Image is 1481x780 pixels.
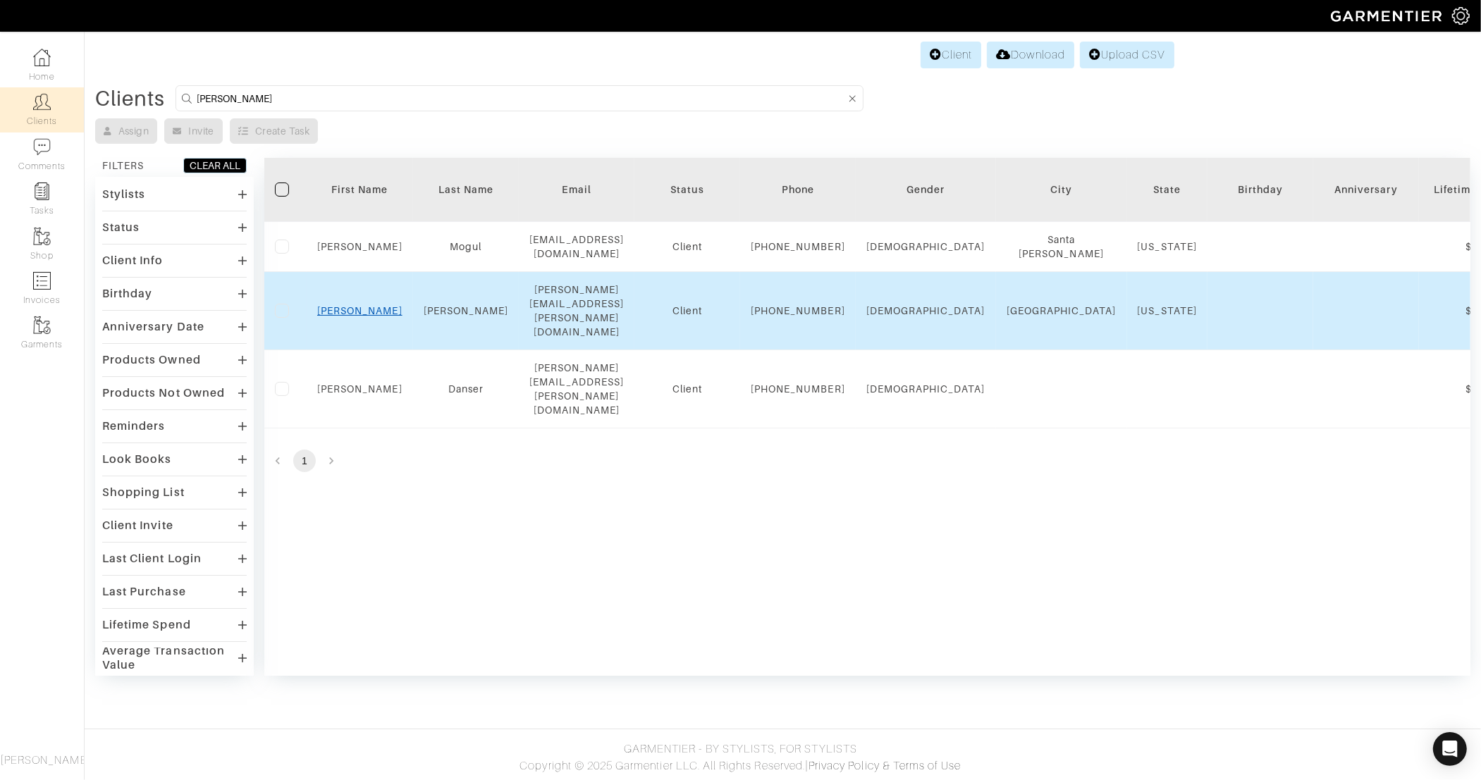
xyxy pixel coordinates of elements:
[424,305,509,316] a: [PERSON_NAME]
[33,228,51,245] img: garments-icon-b7da505a4dc4fd61783c78ac3ca0ef83fa9d6f193b1c9dc38574b1d14d53ca28.png
[317,383,402,395] a: [PERSON_NAME]
[866,182,985,197] div: Gender
[645,304,730,318] div: Client
[751,382,845,396] div: [PHONE_NUMBER]
[1324,4,1452,28] img: garmentier-logo-header-white-b43fb05a5012e4ada735d5af1a66efaba907eab6374d6393d1fbf88cb4ef424d.png
[1007,182,1117,197] div: City
[866,382,985,396] div: [DEMOGRAPHIC_DATA]
[645,382,730,396] div: Client
[197,89,845,107] input: Search by name, email, phone, city, or state
[1313,158,1419,222] th: Toggle SortBy
[1007,233,1117,261] div: Santa [PERSON_NAME]
[529,233,624,261] div: [EMAIL_ADDRESS][DOMAIN_NAME]
[751,304,845,318] div: [PHONE_NUMBER]
[529,283,624,339] div: [PERSON_NAME][EMAIL_ADDRESS][PERSON_NAME][DOMAIN_NAME]
[33,49,51,66] img: dashboard-icon-dbcd8f5a0b271acd01030246c82b418ddd0df26cd7fceb0bd07c9910d44c42f6.png
[102,552,202,566] div: Last Client Login
[102,452,172,466] div: Look Books
[1138,182,1198,197] div: State
[645,182,730,197] div: Status
[317,305,402,316] a: [PERSON_NAME]
[102,485,185,500] div: Shopping List
[183,158,247,173] button: CLEAR ALL
[1080,42,1174,68] a: Upload CSV
[102,519,173,533] div: Client Invite
[645,240,730,254] div: Client
[33,272,51,290] img: orders-icon-0abe47150d42831381b5fb84f609e132dff9fe21cb692f30cb5eec754e2cba89.png
[1218,182,1303,197] div: Birthday
[33,93,51,111] img: clients-icon-6bae9207a08558b7cb47a8932f037763ab4055f8c8b6bfacd5dc20c3e0201464.png
[102,644,238,672] div: Average Transaction Value
[1138,304,1198,318] div: [US_STATE]
[190,159,240,173] div: CLEAR ALL
[809,760,961,772] a: Privacy Policy & Terms of Use
[1324,182,1408,197] div: Anniversary
[33,138,51,156] img: comment-icon-a0a6a9ef722e966f86d9cbdc48e553b5cf19dbc54f86b18d962a5391bc8f6eb6.png
[987,42,1074,68] a: Download
[1138,240,1198,254] div: [US_STATE]
[102,221,140,235] div: Status
[293,450,316,472] button: page 1
[102,419,165,433] div: Reminders
[413,158,520,222] th: Toggle SortBy
[1452,7,1470,25] img: gear-icon-white-bd11855cb880d31180b6d7d6211b90ccbf57a29d726f0c71d8c61bd08dd39cc2.png
[866,304,985,318] div: [DEMOGRAPHIC_DATA]
[921,42,981,68] a: Client
[307,158,413,222] th: Toggle SortBy
[102,187,145,202] div: Stylists
[450,241,481,252] a: Mogul
[102,618,191,632] div: Lifetime Spend
[634,158,740,222] th: Toggle SortBy
[102,254,164,268] div: Client Info
[102,159,144,173] div: FILTERS
[751,182,845,197] div: Phone
[102,585,186,599] div: Last Purchase
[102,353,201,367] div: Products Owned
[102,320,204,334] div: Anniversary Date
[448,383,484,395] a: Danser
[424,182,509,197] div: Last Name
[317,241,402,252] a: [PERSON_NAME]
[33,316,51,334] img: garments-icon-b7da505a4dc4fd61783c78ac3ca0ef83fa9d6f193b1c9dc38574b1d14d53ca28.png
[1207,158,1313,222] th: Toggle SortBy
[33,182,51,200] img: reminder-icon-8004d30b9f0a5d33ae49ab947aed9ed385cf756f9e5892f1edd6e32f2345188e.png
[520,760,805,772] span: Copyright © 2025 Garmentier LLC. All Rights Reserved.
[529,361,624,417] div: [PERSON_NAME][EMAIL_ADDRESS][PERSON_NAME][DOMAIN_NAME]
[1433,732,1467,766] div: Open Intercom Messenger
[102,287,152,301] div: Birthday
[1007,304,1117,318] div: [GEOGRAPHIC_DATA]
[317,182,402,197] div: First Name
[529,182,624,197] div: Email
[102,386,225,400] div: Products Not Owned
[751,240,845,254] div: [PHONE_NUMBER]
[95,92,165,106] div: Clients
[264,450,1470,472] nav: pagination navigation
[866,240,985,254] div: [DEMOGRAPHIC_DATA]
[856,158,996,222] th: Toggle SortBy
